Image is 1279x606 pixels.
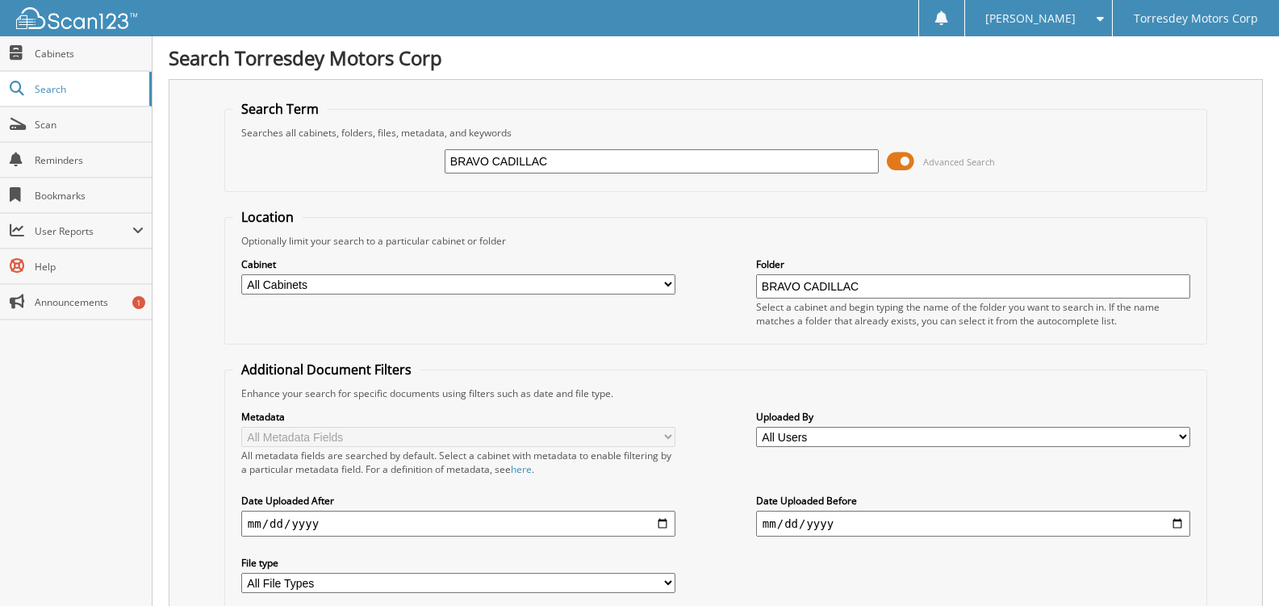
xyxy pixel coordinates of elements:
[233,234,1198,248] div: Optionally limit your search to a particular cabinet or folder
[241,449,675,476] div: All metadata fields are searched by default. Select a cabinet with metadata to enable filtering b...
[169,44,1263,71] h1: Search Torresdey Motors Corp
[35,153,144,167] span: Reminders
[233,361,420,378] legend: Additional Document Filters
[241,511,675,537] input: start
[756,410,1190,424] label: Uploaded By
[756,257,1190,271] label: Folder
[241,410,675,424] label: Metadata
[35,118,144,132] span: Scan
[233,208,302,226] legend: Location
[35,260,144,274] span: Help
[35,295,144,309] span: Announcements
[16,7,137,29] img: scan123-logo-white.svg
[35,82,141,96] span: Search
[511,462,532,476] a: here
[756,494,1190,508] label: Date Uploaded Before
[233,100,327,118] legend: Search Term
[241,257,675,271] label: Cabinet
[985,14,1076,23] span: [PERSON_NAME]
[132,296,145,309] div: 1
[233,387,1198,400] div: Enhance your search for specific documents using filters such as date and file type.
[923,156,995,168] span: Advanced Search
[35,189,144,203] span: Bookmarks
[756,300,1190,328] div: Select a cabinet and begin typing the name of the folder you want to search in. If the name match...
[241,556,675,570] label: File type
[233,126,1198,140] div: Searches all cabinets, folders, files, metadata, and keywords
[35,224,132,238] span: User Reports
[756,511,1190,537] input: end
[35,47,144,61] span: Cabinets
[241,494,675,508] label: Date Uploaded After
[1134,14,1258,23] span: Torresdey Motors Corp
